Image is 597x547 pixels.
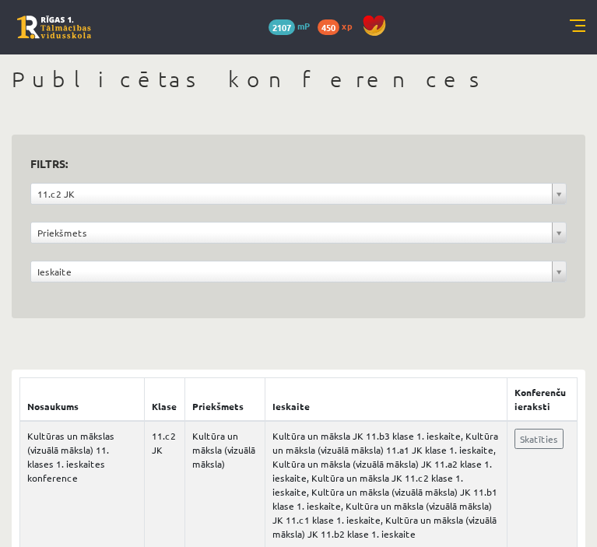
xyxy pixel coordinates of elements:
span: xp [342,19,352,32]
span: mP [297,19,310,32]
a: 450 xp [318,19,360,32]
th: Konferenču ieraksti [507,378,577,422]
h3: Filtrs: [30,153,548,174]
span: 11.c2 JK [37,184,546,204]
a: Priekšmets [31,223,566,243]
a: Skatīties [514,429,564,449]
span: 450 [318,19,339,35]
span: 2107 [269,19,295,35]
a: 11.c2 JK [31,184,566,204]
a: Rīgas 1. Tālmācības vidusskola [17,16,91,39]
th: Nosaukums [20,378,145,422]
th: Ieskaite [265,378,507,422]
span: Ieskaite [37,261,546,282]
span: Priekšmets [37,223,546,243]
h1: Publicētas konferences [12,66,585,93]
th: Priekšmets [185,378,265,422]
th: Klase [144,378,185,422]
a: Ieskaite [31,261,566,282]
